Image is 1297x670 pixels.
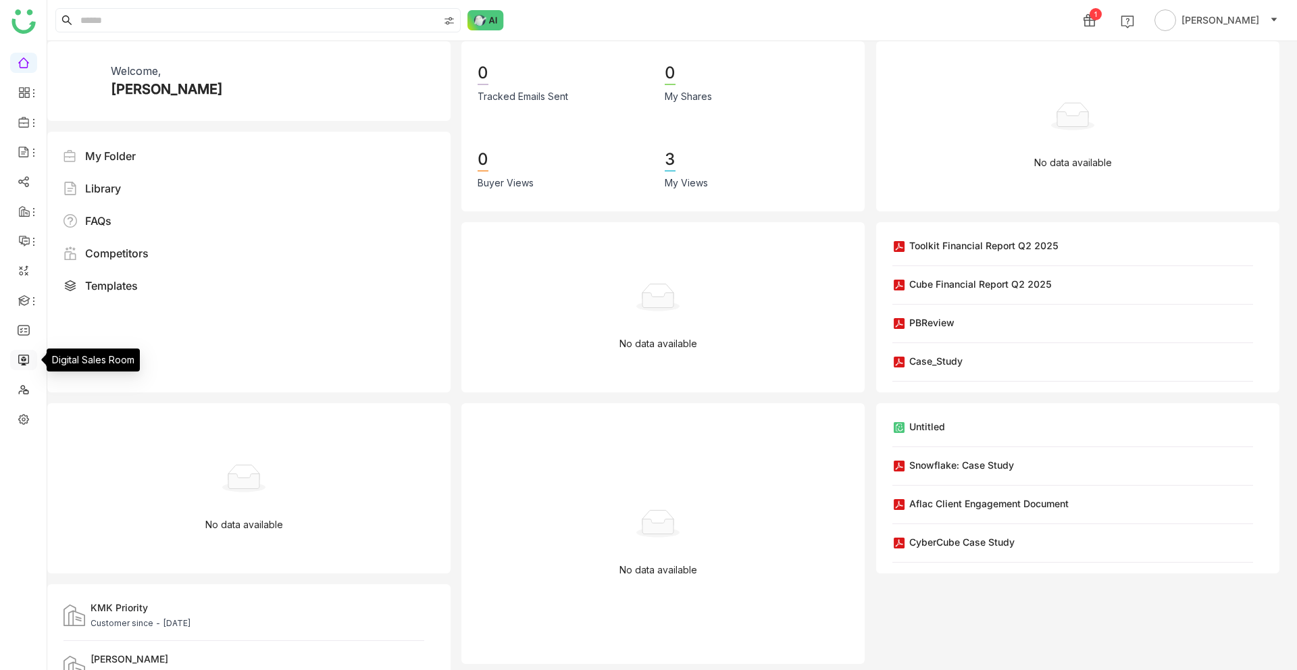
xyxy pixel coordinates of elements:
img: search-type.svg [444,16,455,26]
div: Digital Sales Room [47,349,140,371]
img: logo [11,9,36,34]
span: [PERSON_NAME] [1181,13,1259,28]
img: customers.svg [63,604,85,626]
div: 0 [665,62,676,85]
div: Cube Financial Report Q2 2025 [909,277,1052,291]
div: Aflac Client Engagement Document [909,496,1069,511]
div: My Views [665,176,708,190]
div: Untitled [909,419,945,434]
div: Library [85,180,121,197]
img: avatar [1154,9,1176,31]
div: PBReview [909,315,955,330]
div: [PERSON_NAME] [111,79,223,99]
div: Competitors [85,245,149,261]
div: Templates [85,278,138,294]
div: Tracked Emails Sent [478,89,568,104]
div: Buyer Views [478,176,534,190]
div: 0 [478,149,488,172]
img: ask-buddy-normal.svg [467,10,504,30]
div: Case_Study [909,354,963,368]
div: KMK Priority [91,600,191,615]
div: 3 [665,149,676,172]
p: No data available [619,563,697,577]
div: My Folder [85,148,136,164]
button: [PERSON_NAME] [1152,9,1281,31]
div: [PERSON_NAME] [91,652,191,666]
div: 1 [1090,8,1102,20]
div: 0 [478,62,488,85]
div: Snowflake: Case Study [909,458,1014,472]
p: No data available [1034,155,1112,170]
div: FAQs [85,213,111,229]
p: No data available [205,517,283,532]
div: My Shares [665,89,712,104]
div: CyberCube Case Study [909,535,1015,549]
img: 61307121755ca5673e314e4d [63,63,100,99]
img: help.svg [1121,15,1134,28]
div: Customer since - [DATE] [91,617,191,629]
p: No data available [619,336,697,351]
div: Welcome, [111,63,161,79]
div: Toolkit Financial Report Q2 2025 [909,238,1059,253]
